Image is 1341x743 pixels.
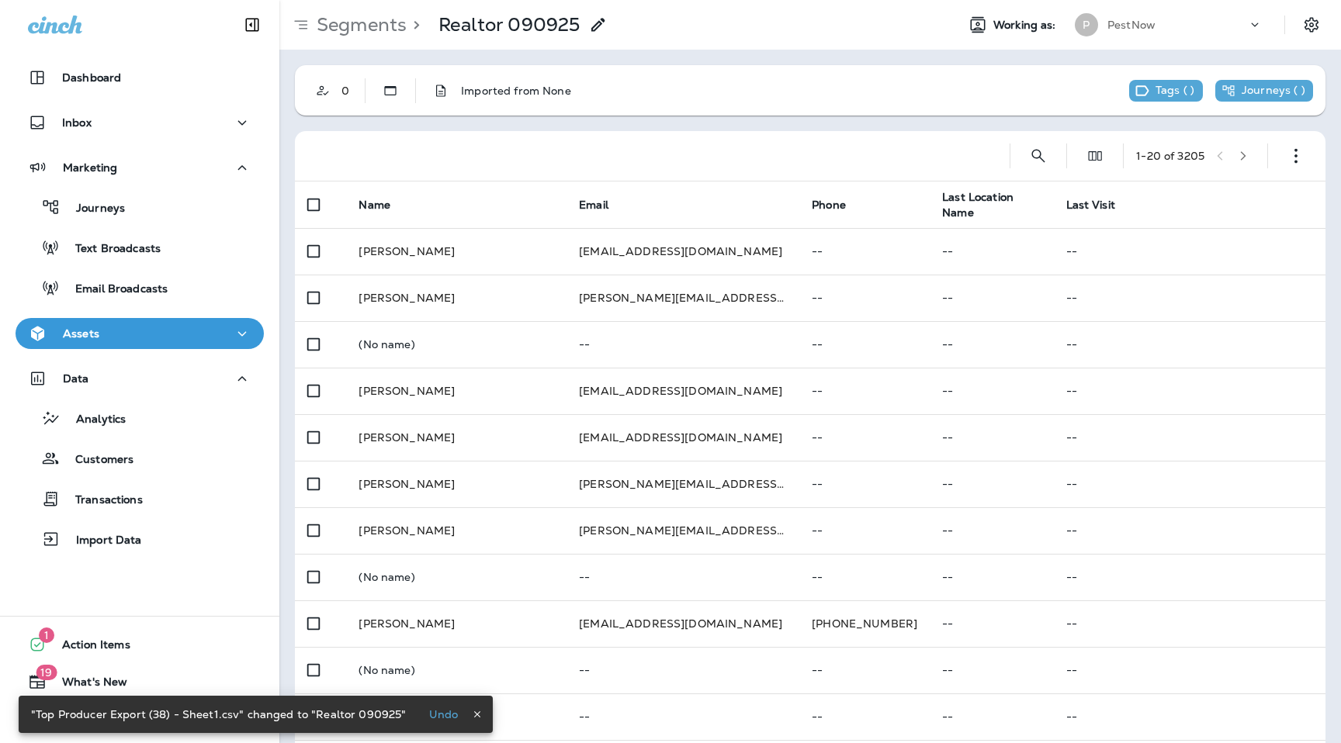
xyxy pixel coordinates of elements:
p: Transactions [60,493,143,508]
button: Assets [16,318,264,349]
button: Customers [16,442,264,475]
div: P [1075,13,1098,36]
button: Marketing [16,152,264,183]
p: Journeys [61,202,125,216]
p: Undo [429,708,459,721]
p: Customers [60,453,133,468]
button: Undo [418,705,468,724]
span: What's New [47,676,127,694]
p: Marketing [63,161,117,174]
p: PestNow [1107,19,1156,31]
p: Dashboard [62,71,121,84]
span: 1 [39,627,54,643]
button: Support [16,703,264,734]
button: Dashboard [16,62,264,93]
p: Import Data [61,534,142,548]
button: Settings [1298,11,1325,39]
p: Analytics [61,413,126,427]
p: Inbox [62,116,92,129]
button: Import Data [16,523,264,555]
p: Realtor 090925 [438,13,580,36]
span: Action Items [47,638,130,657]
div: "Top Producer Export (38) - Sheet1.csv" changed to "Realtor 090925" [31,700,406,728]
button: Email Broadcasts [16,271,264,304]
button: Journeys [16,191,264,223]
p: Email Broadcasts [60,282,168,297]
button: Transactions [16,482,264,515]
p: Text Broadcasts [60,242,161,257]
button: 1Action Items [16,629,264,660]
span: 19 [36,665,57,680]
button: 19What's New [16,666,264,697]
button: Collapse Sidebar [230,9,274,40]
p: > [407,13,420,36]
button: Text Broadcasts [16,231,264,264]
button: Inbox [16,107,264,138]
p: Segments [310,13,407,36]
p: Data [63,372,89,385]
button: Data [16,363,264,394]
button: Analytics [16,402,264,434]
p: Assets [63,327,99,340]
span: Working as: [993,19,1059,32]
